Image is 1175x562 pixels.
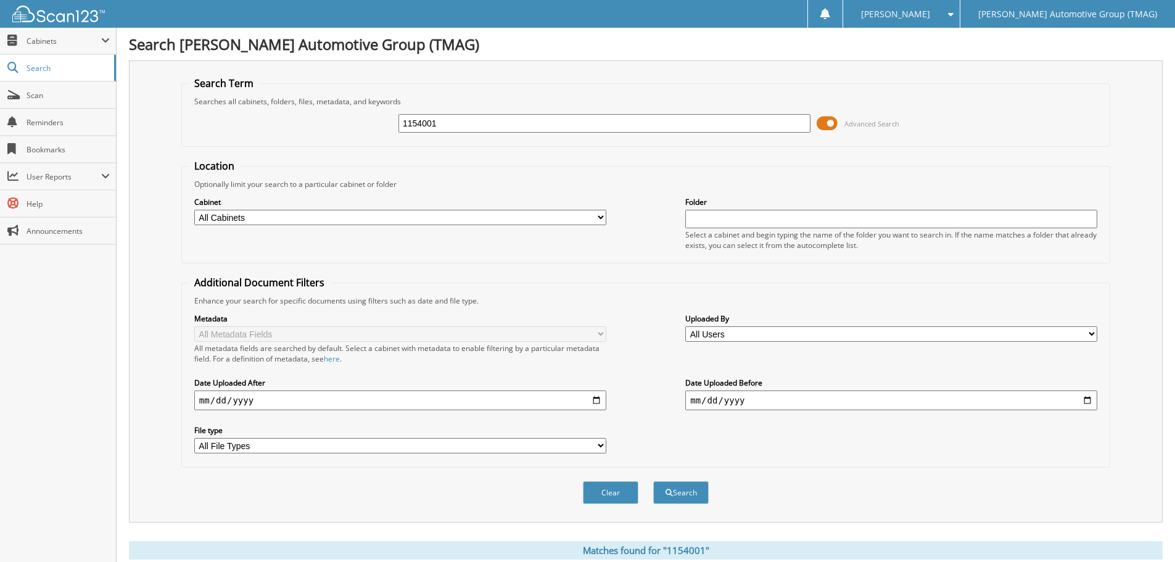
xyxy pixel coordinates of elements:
[861,10,930,18] span: [PERSON_NAME]
[194,425,606,436] label: File type
[12,6,105,22] img: scan123-logo-white.svg
[27,171,101,182] span: User Reports
[685,391,1097,410] input: end
[194,378,606,388] label: Date Uploaded After
[27,36,101,46] span: Cabinets
[129,34,1163,54] h1: Search [PERSON_NAME] Automotive Group (TMAG)
[27,117,110,128] span: Reminders
[685,378,1097,388] label: Date Uploaded Before
[653,481,709,504] button: Search
[188,295,1103,306] div: Enhance your search for specific documents using filters such as date and file type.
[27,226,110,236] span: Announcements
[188,159,241,173] legend: Location
[188,76,260,90] legend: Search Term
[685,229,1097,250] div: Select a cabinet and begin typing the name of the folder you want to search in. If the name match...
[194,313,606,324] label: Metadata
[194,391,606,410] input: start
[188,96,1103,107] div: Searches all cabinets, folders, files, metadata, and keywords
[844,119,899,128] span: Advanced Search
[194,343,606,364] div: All metadata fields are searched by default. Select a cabinet with metadata to enable filtering b...
[27,144,110,155] span: Bookmarks
[324,353,340,364] a: here
[27,90,110,101] span: Scan
[129,541,1163,560] div: Matches found for "1154001"
[685,197,1097,207] label: Folder
[978,10,1157,18] span: [PERSON_NAME] Automotive Group (TMAG)
[583,481,638,504] button: Clear
[188,276,331,289] legend: Additional Document Filters
[685,313,1097,324] label: Uploaded By
[27,63,108,73] span: Search
[27,199,110,209] span: Help
[194,197,606,207] label: Cabinet
[188,179,1103,189] div: Optionally limit your search to a particular cabinet or folder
